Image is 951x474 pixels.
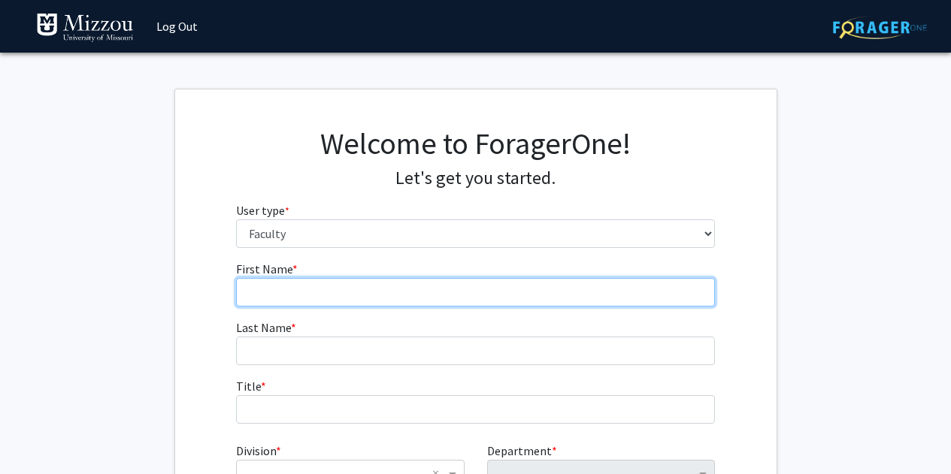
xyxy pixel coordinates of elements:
[236,320,291,335] span: Last Name
[236,201,289,219] label: User type
[11,406,64,463] iframe: Chat
[36,13,134,43] img: University of Missouri Logo
[236,125,715,162] h1: Welcome to ForagerOne!
[833,16,927,39] img: ForagerOne Logo
[236,168,715,189] h4: Let's get you started.
[236,379,261,394] span: Title
[236,261,292,276] span: First Name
